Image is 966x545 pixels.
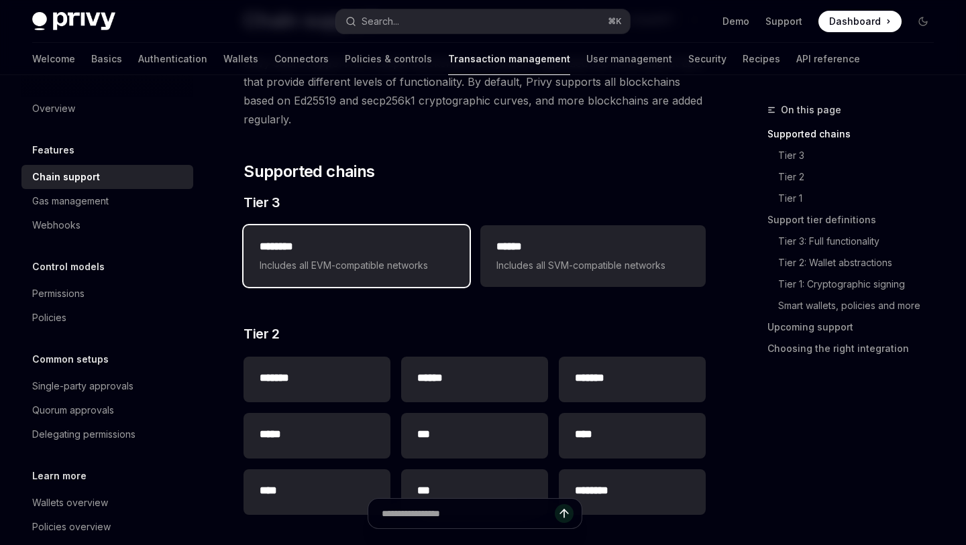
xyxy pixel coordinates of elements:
a: Dashboard [818,11,902,32]
span: Tier 3 [244,193,280,212]
a: **** ***Includes all EVM-compatible networks [244,225,469,287]
span: Privy offers support for multiple blockchain ecosystems, organized into three distinct tiers that... [244,54,706,129]
div: Quorum approvals [32,402,114,418]
a: Recipes [743,43,780,75]
a: API reference [796,43,860,75]
a: Permissions [21,282,193,306]
button: Toggle dark mode [912,11,934,32]
a: User management [586,43,672,75]
a: Demo [722,15,749,28]
div: Gas management [32,193,109,209]
a: Upcoming support [767,316,945,338]
h5: Common setups [32,351,109,367]
a: Policies & controls [345,43,432,75]
a: Supported chains [767,123,945,145]
div: Overview [32,101,75,117]
div: Policies overview [32,519,111,535]
a: Transaction management [448,43,570,75]
a: Tier 2: Wallet abstractions [778,252,945,274]
a: Tier 3 [778,145,945,166]
div: Chain support [32,169,100,185]
a: Policies [21,306,193,330]
a: Smart wallets, policies and more [778,295,945,316]
span: Tier 2 [244,324,279,343]
a: Support tier definitions [767,209,945,231]
div: Wallets overview [32,495,108,511]
h5: Learn more [32,468,87,484]
a: Tier 1: Cryptographic signing [778,274,945,295]
a: Security [688,43,727,75]
a: Quorum approvals [21,398,193,422]
a: **** *Includes all SVM-compatible networks [480,225,706,287]
h5: Control models [32,259,105,275]
div: Policies [32,310,66,326]
div: Search... [362,13,399,29]
span: Dashboard [829,15,881,28]
a: Overview [21,97,193,121]
a: Delegating permissions [21,422,193,446]
a: Basics [91,43,122,75]
a: Tier 3: Full functionality [778,231,945,252]
a: Choosing the right integration [767,338,945,359]
a: Gas management [21,189,193,213]
a: Single-party approvals [21,374,193,398]
a: Chain support [21,165,193,189]
a: Policies overview [21,515,193,539]
div: Delegating permissions [32,426,136,442]
span: On this page [781,102,841,118]
span: Includes all SVM-compatible networks [496,257,690,274]
span: Includes all EVM-compatible networks [260,257,453,274]
a: Authentication [138,43,207,75]
div: Webhooks [32,217,80,233]
a: Support [765,15,802,28]
img: dark logo [32,12,115,31]
a: Connectors [274,43,329,75]
a: Webhooks [21,213,193,237]
div: Single-party approvals [32,378,133,394]
button: Search...⌘K [336,9,629,34]
a: Wallets [223,43,258,75]
div: Permissions [32,286,85,302]
a: Tier 1 [778,188,945,209]
span: ⌘ K [608,16,622,27]
a: Welcome [32,43,75,75]
span: Supported chains [244,161,374,182]
button: Send message [555,504,574,523]
a: Wallets overview [21,491,193,515]
h5: Features [32,142,74,158]
a: Tier 2 [778,166,945,188]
